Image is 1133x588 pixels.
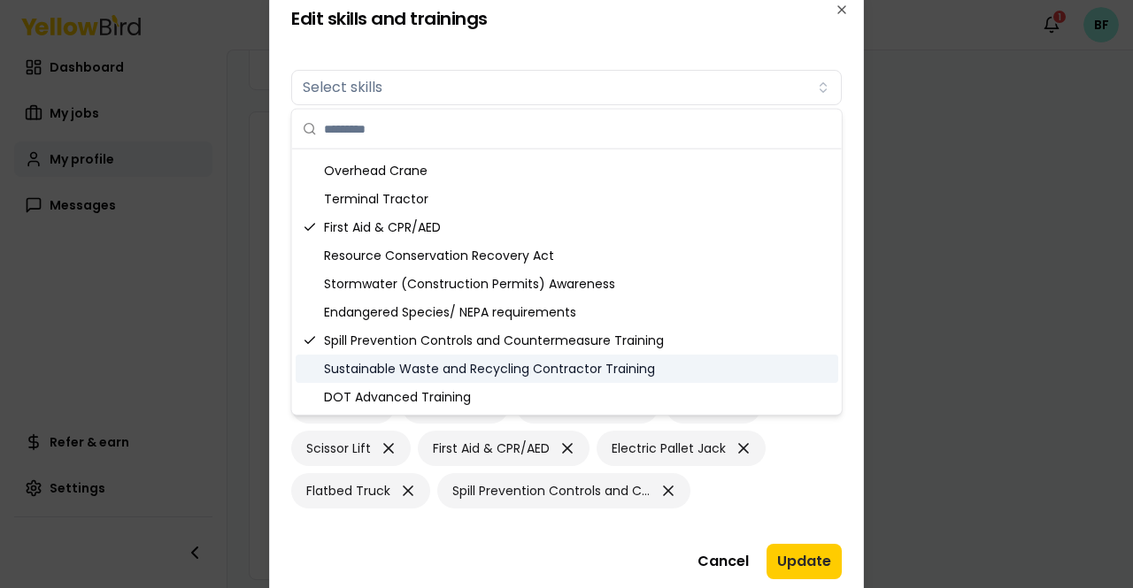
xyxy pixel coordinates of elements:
[291,70,842,105] button: Select skills
[296,355,838,383] div: Sustainable Waste and Recycling Contractor Training
[292,149,842,415] div: Suggestions
[296,157,838,185] div: Overhead Crane
[306,482,390,500] span: Flatbed Truck
[612,439,726,457] span: Electric Pallet Jack
[291,10,842,27] h2: Edit skills and trainings
[291,473,430,508] div: Flatbed Truck
[296,298,838,326] div: Endangered Species/ NEPA requirements
[296,270,838,298] div: Stormwater (Construction Permits) Awareness
[452,482,651,500] span: Spill Prevention Controls and Countermeasure Training
[296,383,838,411] div: DOT Advanced Training
[437,473,690,508] div: Spill Prevention Controls and Countermeasure Training
[767,544,842,579] button: Update
[296,185,838,213] div: Terminal Tractor
[296,241,838,270] div: Resource Conservation Recovery Act
[687,544,759,579] button: Cancel
[291,431,411,466] div: Scissor Lift
[306,439,371,457] span: Scissor Lift
[597,431,766,466] div: Electric Pallet Jack
[296,213,838,241] div: First Aid & CPR/AED
[296,326,838,355] div: Spill Prevention Controls and Countermeasure Training
[418,431,590,466] div: First Aid & CPR/AED
[433,439,550,457] span: First Aid & CPR/AED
